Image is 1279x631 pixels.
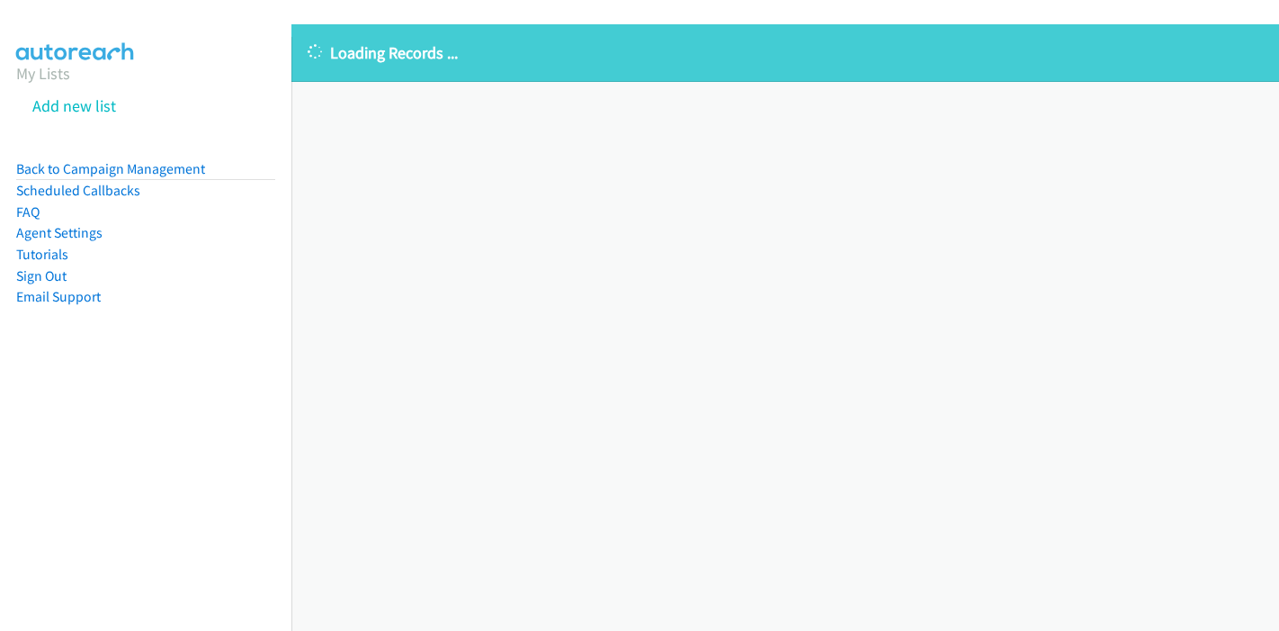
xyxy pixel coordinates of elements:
[32,95,116,116] a: Add new list
[16,203,40,221] a: FAQ
[16,267,67,284] a: Sign Out
[16,246,68,263] a: Tutorials
[308,41,1263,65] p: Loading Records ...
[16,63,70,84] a: My Lists
[16,160,205,177] a: Back to Campaign Management
[915,553,1266,617] iframe: Checklist
[16,182,140,199] a: Scheduled Callbacks
[16,288,101,305] a: Email Support
[16,224,103,241] a: Agent Settings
